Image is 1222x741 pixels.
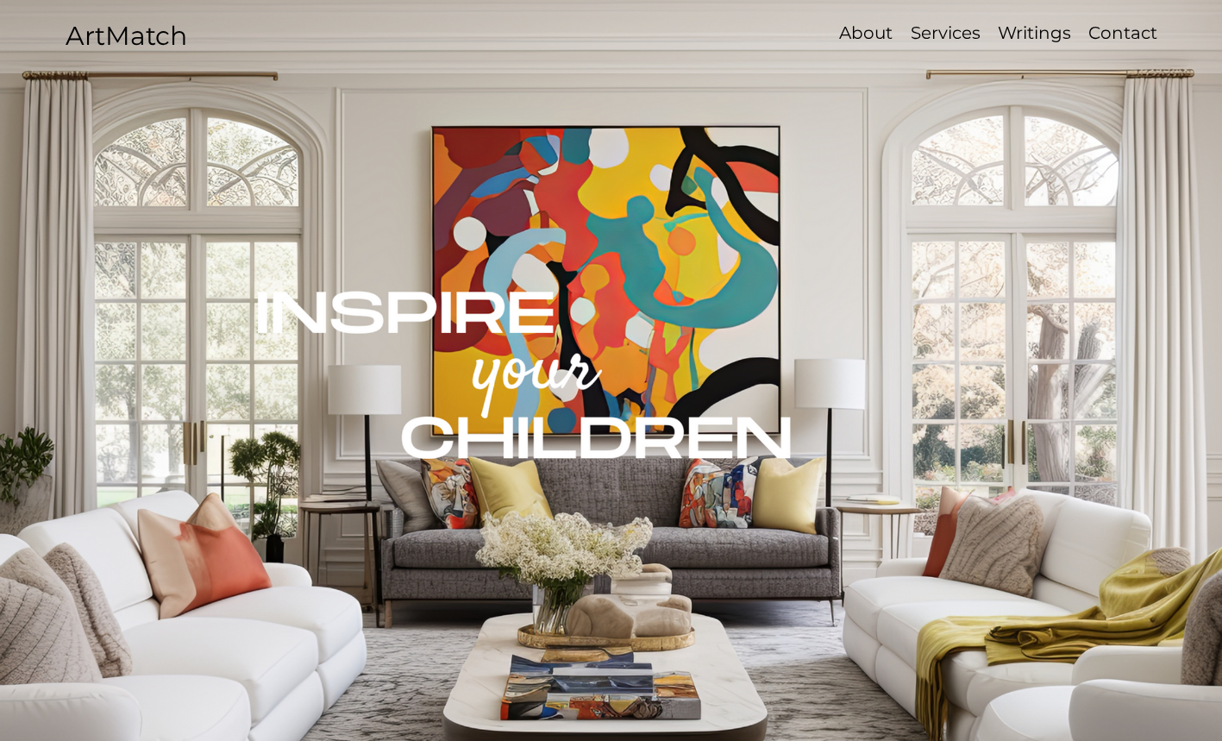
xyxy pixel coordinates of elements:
[830,21,901,46] a: About
[989,21,1080,46] a: Writings
[901,21,989,46] a: Services
[66,20,187,52] a: ArtMatch
[774,21,1165,46] nav: Site
[1080,21,1165,46] a: Contact
[902,21,989,46] p: Services
[1080,21,1166,46] p: Contact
